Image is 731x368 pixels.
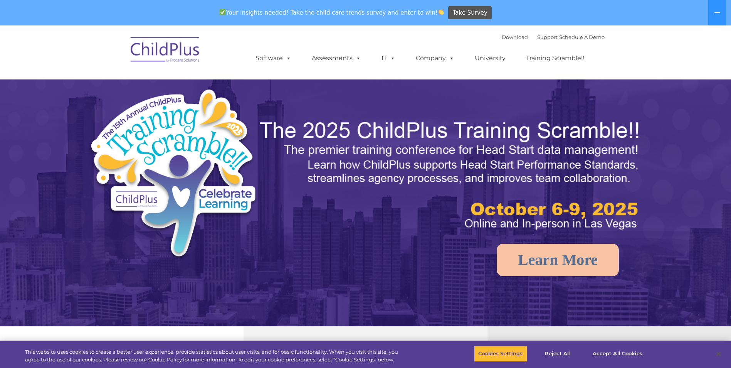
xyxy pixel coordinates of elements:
span: Take Survey [453,6,487,20]
span: Last name [107,51,131,57]
span: Phone number [107,83,140,88]
button: Reject All [534,346,582,362]
img: 👏 [438,9,444,15]
img: ✅ [220,9,225,15]
button: Accept All Cookies [588,346,647,362]
button: Close [710,345,727,362]
a: Training Scramble!! [518,51,592,66]
button: Cookies Settings [474,346,527,362]
img: ChildPlus by Procare Solutions [127,32,204,70]
a: Software [248,51,299,66]
font: | [502,34,605,40]
span: Your insights needed! Take the child care trends survey and enter to win! [217,5,447,20]
a: Learn More [497,244,619,276]
a: Support [537,34,558,40]
a: University [467,51,513,66]
a: Assessments [304,51,369,66]
a: Company [408,51,462,66]
a: Schedule A Demo [559,34,605,40]
a: IT [374,51,403,66]
div: This website uses cookies to create a better user experience, provide statistics about user visit... [25,348,402,363]
a: Download [502,34,528,40]
a: Take Survey [448,6,492,20]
